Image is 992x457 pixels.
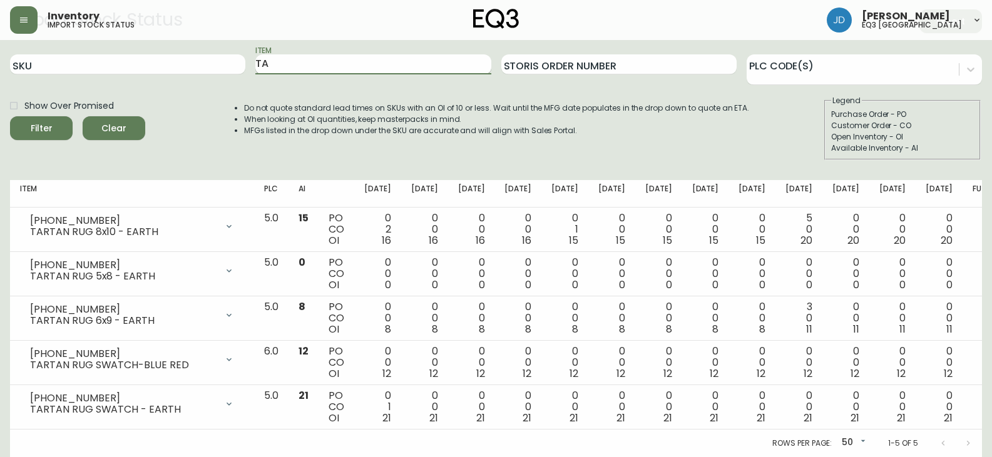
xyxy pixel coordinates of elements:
span: 8 [712,322,718,336]
div: 0 0 [551,257,578,291]
th: [DATE] [635,180,682,208]
div: 0 0 [458,346,485,379]
div: PO CO [329,390,344,424]
span: 21 [476,411,485,425]
span: 11 [899,322,906,336]
div: 0 0 [832,257,859,291]
div: 0 0 [739,346,765,379]
div: 0 0 [739,257,765,291]
div: 0 0 [832,346,859,379]
span: OI [329,322,339,336]
th: [DATE] [822,180,869,208]
span: 0 [299,255,305,269]
div: 0 0 [598,213,625,246]
th: [DATE] [775,180,822,208]
span: 15 [299,211,309,225]
div: [PHONE_NUMBER]TARTAN RUG 6x9 - EARTH [20,301,244,329]
div: 0 0 [785,257,812,291]
div: 0 1 [364,390,391,424]
span: 20 [894,233,906,248]
div: 0 0 [458,257,485,291]
div: 0 0 [645,301,672,335]
th: [DATE] [401,180,448,208]
th: Item [10,180,254,208]
span: 11 [853,322,859,336]
div: 0 0 [739,301,765,335]
div: 0 0 [364,257,391,291]
div: 0 0 [926,213,953,246]
div: 0 0 [364,301,391,335]
span: 12 [710,366,718,381]
div: 0 0 [598,346,625,379]
span: 8 [479,322,485,336]
li: Do not quote standard lead times on SKUs with an OI of 10 or less. Wait until the MFG date popula... [244,103,750,114]
div: 0 0 [504,346,531,379]
div: [PHONE_NUMBER] [30,259,217,271]
div: 0 0 [692,301,719,335]
div: 0 0 [411,257,438,291]
th: [DATE] [682,180,729,208]
li: When looking at OI quantities, keep masterpacks in mind. [244,114,750,125]
span: 12 [570,366,578,381]
div: [PHONE_NUMBER]TARTAN RUG SWATCH-BLUE RED [20,346,244,373]
th: [DATE] [916,180,963,208]
div: PO CO [329,213,344,246]
div: 0 0 [692,213,719,246]
span: 20 [800,233,812,248]
div: 0 0 [551,301,578,335]
p: Rows per page: [772,438,832,449]
div: [PHONE_NUMBER] [30,393,217,404]
div: 0 0 [879,390,906,424]
span: 21 [944,411,953,425]
th: [DATE] [494,180,541,208]
span: 0 [712,278,718,292]
h5: import stock status [48,21,135,29]
span: 0 [946,278,953,292]
div: TARTAN RUG SWATCH - EARTH [30,404,217,415]
div: 0 0 [832,390,859,424]
div: 0 0 [645,390,672,424]
span: 8 [385,322,391,336]
span: 0 [385,278,391,292]
span: 16 [476,233,485,248]
div: 0 0 [879,213,906,246]
span: 21 [897,411,906,425]
div: 0 0 [458,301,485,335]
td: 5.0 [254,252,289,296]
div: 0 0 [926,257,953,291]
span: 21 [299,388,309,403]
h5: eq3 [GEOGRAPHIC_DATA] [862,21,962,29]
div: TARTAN RUG 5x8 - EARTH [30,271,217,282]
span: 0 [432,278,438,292]
div: 0 0 [692,346,719,379]
span: 16 [429,233,438,248]
div: 0 0 [458,213,485,246]
span: 12 [944,366,953,381]
div: [PHONE_NUMBER] [30,304,217,315]
span: 11 [946,322,953,336]
span: 8 [299,299,305,314]
div: 0 0 [364,346,391,379]
div: 0 0 [832,301,859,335]
div: 0 0 [504,390,531,424]
span: 8 [666,322,672,336]
legend: Legend [831,95,862,106]
span: 0 [479,278,485,292]
span: 12 [757,366,765,381]
div: 0 0 [598,301,625,335]
span: 16 [382,233,391,248]
td: 5.0 [254,208,289,252]
span: 8 [759,322,765,336]
div: 0 0 [411,213,438,246]
button: Clear [83,116,145,140]
div: Filter [31,121,53,136]
span: 0 [619,278,625,292]
div: 0 0 [692,390,719,424]
td: 5.0 [254,385,289,429]
span: 21 [523,411,531,425]
div: 0 0 [551,390,578,424]
span: 12 [897,366,906,381]
span: 0 [525,278,531,292]
span: Inventory [48,11,100,21]
th: PLC [254,180,289,208]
